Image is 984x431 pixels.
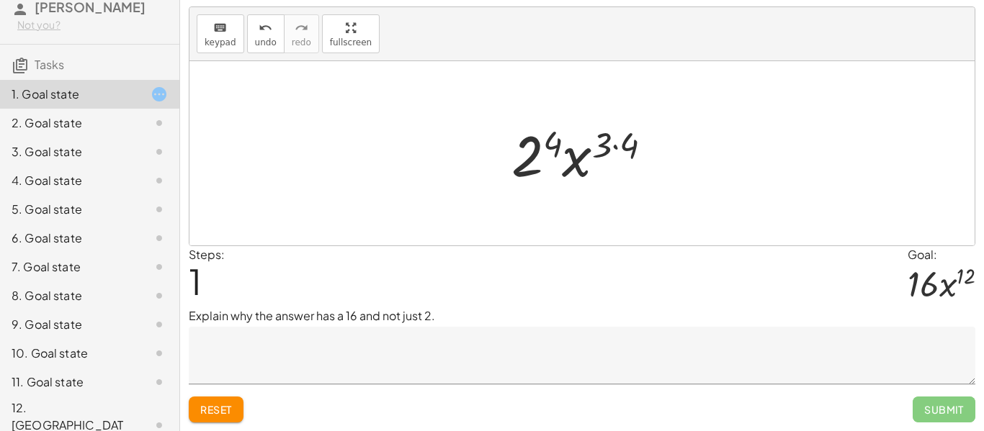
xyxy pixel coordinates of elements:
[908,246,975,263] div: Goal:
[12,316,128,333] div: 9. Goal state
[12,172,128,189] div: 4. Goal state
[151,230,168,247] i: Task not started.
[12,143,128,160] div: 3. Goal state
[151,373,168,391] i: Task not started.
[12,201,128,218] div: 5. Goal state
[151,287,168,304] i: Task not started.
[12,373,128,391] div: 11. Goal state
[35,57,64,72] span: Tasks
[151,114,168,132] i: Task not started.
[151,143,168,160] i: Task not started.
[259,19,272,37] i: undo
[213,19,227,37] i: keyboard
[151,201,168,218] i: Task not started.
[151,258,168,276] i: Task not started.
[12,230,128,247] div: 6. Goal state
[295,19,308,37] i: redo
[189,396,243,422] button: Reset
[151,86,168,103] i: Task started.
[200,403,232,416] span: Reset
[189,259,202,303] span: 1
[17,18,168,32] div: Not you?
[197,14,244,53] button: keyboardkeypad
[12,345,128,362] div: 10. Goal state
[12,287,128,304] div: 8. Goal state
[189,307,975,325] p: Explain why the answer has a 16 and not just 2.
[247,14,285,53] button: undoundo
[12,86,128,103] div: 1. Goal state
[151,345,168,362] i: Task not started.
[151,172,168,189] i: Task not started.
[330,37,372,47] span: fullscreen
[189,247,225,262] label: Steps:
[284,14,319,53] button: redoredo
[151,316,168,333] i: Task not started.
[255,37,277,47] span: undo
[205,37,236,47] span: keypad
[292,37,311,47] span: redo
[12,114,128,132] div: 2. Goal state
[322,14,380,53] button: fullscreen
[12,258,128,276] div: 7. Goal state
